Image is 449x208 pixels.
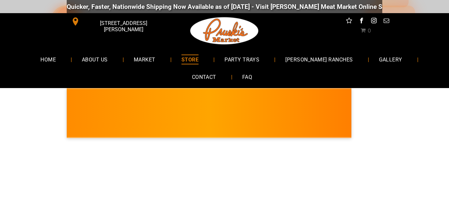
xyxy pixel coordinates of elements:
[172,51,208,68] a: STORE
[215,51,269,68] a: PARTY TRAYS
[232,68,262,86] a: FAQ
[369,51,412,68] a: GALLERY
[72,51,118,68] a: ABOUT US
[345,16,353,27] a: Social network
[357,16,366,27] a: facebook
[370,16,378,27] a: instagram
[182,68,226,86] a: CONTACT
[275,51,363,68] a: [PERSON_NAME] RANCHES
[382,16,391,27] a: email
[31,51,66,68] a: HOME
[67,16,167,27] a: [STREET_ADDRESS][PERSON_NAME]
[367,28,371,34] span: 0
[124,51,165,68] a: MARKET
[189,13,260,49] img: Pruski-s+Market+HQ+Logo2-1920w.png
[81,17,166,36] span: [STREET_ADDRESS][PERSON_NAME]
